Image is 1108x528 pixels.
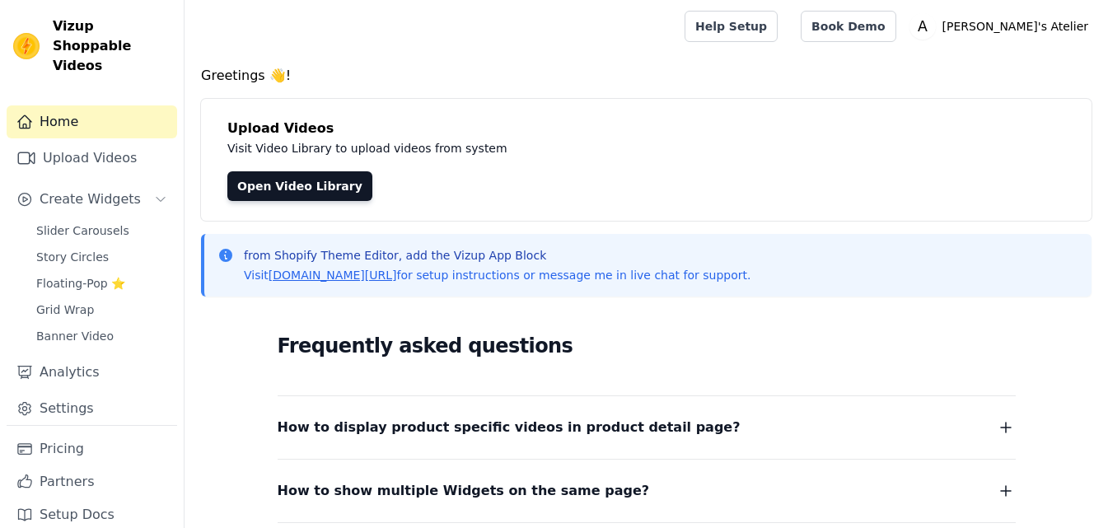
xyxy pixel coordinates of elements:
a: Grid Wrap [26,298,177,321]
h4: Upload Videos [227,119,1065,138]
p: Visit Video Library to upload videos from system [227,138,965,158]
a: Help Setup [685,11,778,42]
a: Analytics [7,356,177,389]
a: Book Demo [801,11,895,42]
button: Create Widgets [7,183,177,216]
a: Upload Videos [7,142,177,175]
span: Banner Video [36,328,114,344]
a: Home [7,105,177,138]
p: [PERSON_NAME]'s Atelier [936,12,1095,41]
span: How to display product specific videos in product detail page? [278,416,741,439]
span: How to show multiple Widgets on the same page? [278,479,650,502]
span: Create Widgets [40,189,141,209]
a: Partners [7,465,177,498]
a: Floating-Pop ⭐ [26,272,177,295]
span: Floating-Pop ⭐ [36,275,125,292]
span: Story Circles [36,249,109,265]
a: Open Video Library [227,171,372,201]
img: Vizup [13,33,40,59]
a: Slider Carousels [26,219,177,242]
button: How to show multiple Widgets on the same page? [278,479,1016,502]
text: A [918,18,928,35]
button: A [PERSON_NAME]'s Atelier [909,12,1095,41]
button: How to display product specific videos in product detail page? [278,416,1016,439]
span: Vizup Shoppable Videos [53,16,171,76]
span: Slider Carousels [36,222,129,239]
a: Banner Video [26,325,177,348]
p: Visit for setup instructions or message me in live chat for support. [244,267,750,283]
a: Settings [7,392,177,425]
p: from Shopify Theme Editor, add the Vizup App Block [244,247,750,264]
h2: Frequently asked questions [278,329,1016,362]
a: [DOMAIN_NAME][URL] [269,269,397,282]
h4: Greetings 👋! [201,66,1092,86]
a: Story Circles [26,245,177,269]
a: Pricing [7,432,177,465]
span: Grid Wrap [36,301,94,318]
